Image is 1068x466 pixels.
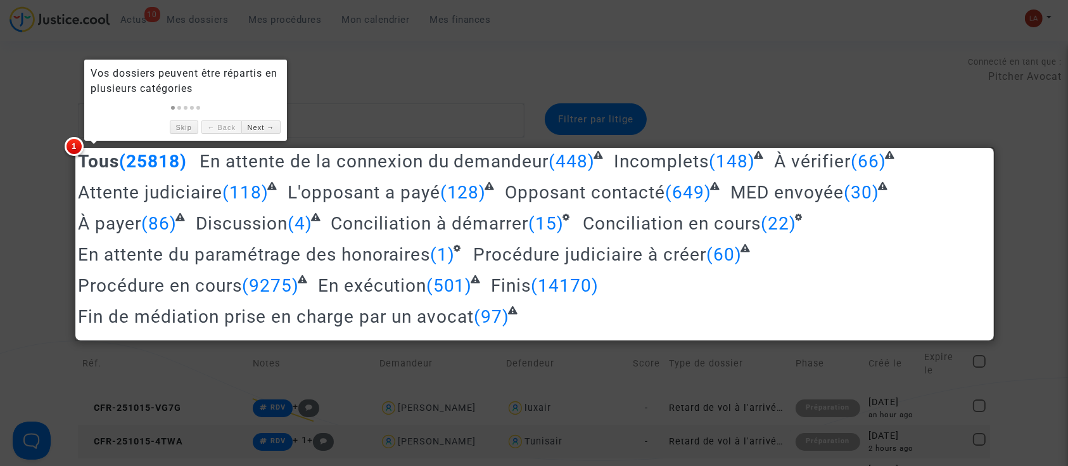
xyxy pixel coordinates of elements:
span: (22) [761,213,796,234]
span: L'opposant a payé [288,182,440,203]
a: Next → [241,120,281,134]
span: Discussion [196,213,288,234]
span: (4) [288,213,312,234]
span: (30) [844,182,879,203]
span: À payer [78,213,141,234]
span: (97) [474,306,509,327]
span: Procédure en cours [78,275,242,296]
span: En exécution [318,275,426,296]
span: (66) [851,151,886,172]
span: (118) [222,182,269,203]
span: Tous [78,151,119,172]
span: MED envoyée [730,182,844,203]
span: (14170) [531,275,599,296]
span: Procédure judiciaire à créer [474,244,707,265]
span: (60) [707,244,742,265]
div: Vos dossiers peuvent être répartis en plusieurs catégories [91,66,281,96]
span: À vérifier [774,151,851,172]
span: (1) [430,244,455,265]
span: (448) [549,151,595,172]
span: Opposant contacté [505,182,665,203]
span: (86) [141,213,177,234]
span: (649) [665,182,711,203]
span: (15) [528,213,564,234]
a: Skip [170,120,198,134]
span: Incomplets [614,151,709,172]
span: Conciliation en cours [583,213,761,234]
a: ← Back [201,120,241,134]
span: Finis [491,275,531,296]
span: (501) [426,275,473,296]
span: En attente de la connexion du demandeur [200,151,549,172]
span: En attente du paramétrage des honoraires [78,244,430,265]
span: (148) [709,151,755,172]
span: (128) [440,182,486,203]
span: (25818) [119,151,187,172]
span: (9275) [242,275,299,296]
span: Conciliation à démarrer [331,213,528,234]
span: 1 [65,137,84,156]
span: Attente judiciaire [78,182,222,203]
span: Fin de médiation prise en charge par un avocat [78,306,474,327]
